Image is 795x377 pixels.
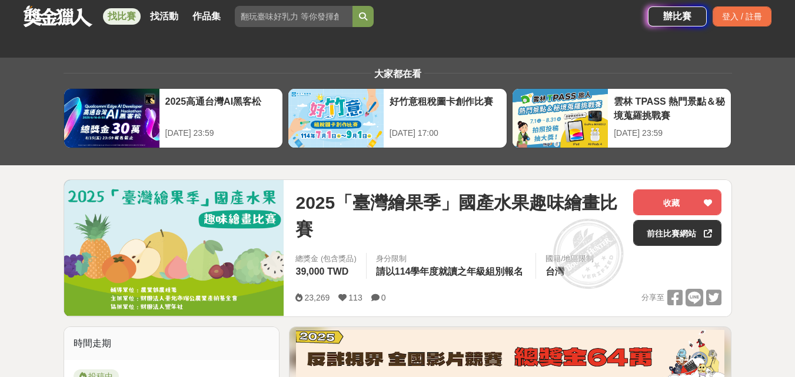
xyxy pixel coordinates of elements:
[64,88,283,148] a: 2025高通台灣AI黑客松[DATE] 23:59
[64,327,280,360] div: 時間走期
[371,69,424,79] span: 大家都在看
[641,289,664,306] span: 分享至
[390,95,501,121] div: 好竹意租稅圖卡創作比賽
[165,95,277,121] div: 2025高通台灣AI黑客松
[614,127,725,139] div: [DATE] 23:59
[633,220,721,246] a: 前往比賽網站
[165,127,277,139] div: [DATE] 23:59
[295,189,624,242] span: 2025「臺灣繪果季」國產水果趣味繪畫比賽
[614,95,725,121] div: 雲林 TPASS 熱門景點＆秘境蒐羅挑戰賽
[545,253,594,265] div: 國籍/地區限制
[376,253,527,265] div: 身分限制
[235,6,352,27] input: 翻玩臺味好乳力 等你發揮創意！
[648,6,707,26] a: 辦比賽
[376,266,524,276] span: 請以114學年度就讀之年級組別報名
[188,8,225,25] a: 作品集
[288,88,507,148] a: 好竹意租稅圖卡創作比賽[DATE] 17:00
[103,8,141,25] a: 找比賽
[304,293,330,302] span: 23,269
[295,266,348,276] span: 39,000 TWD
[295,253,356,265] span: 總獎金 (包含獎品)
[390,127,501,139] div: [DATE] 17:00
[545,266,564,276] span: 台灣
[713,6,771,26] div: 登入 / 註冊
[633,189,721,215] button: 收藏
[64,180,284,316] img: Cover Image
[512,88,731,148] a: 雲林 TPASS 熱門景點＆秘境蒐羅挑戰賽[DATE] 23:59
[381,293,386,302] span: 0
[145,8,183,25] a: 找活動
[348,293,362,302] span: 113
